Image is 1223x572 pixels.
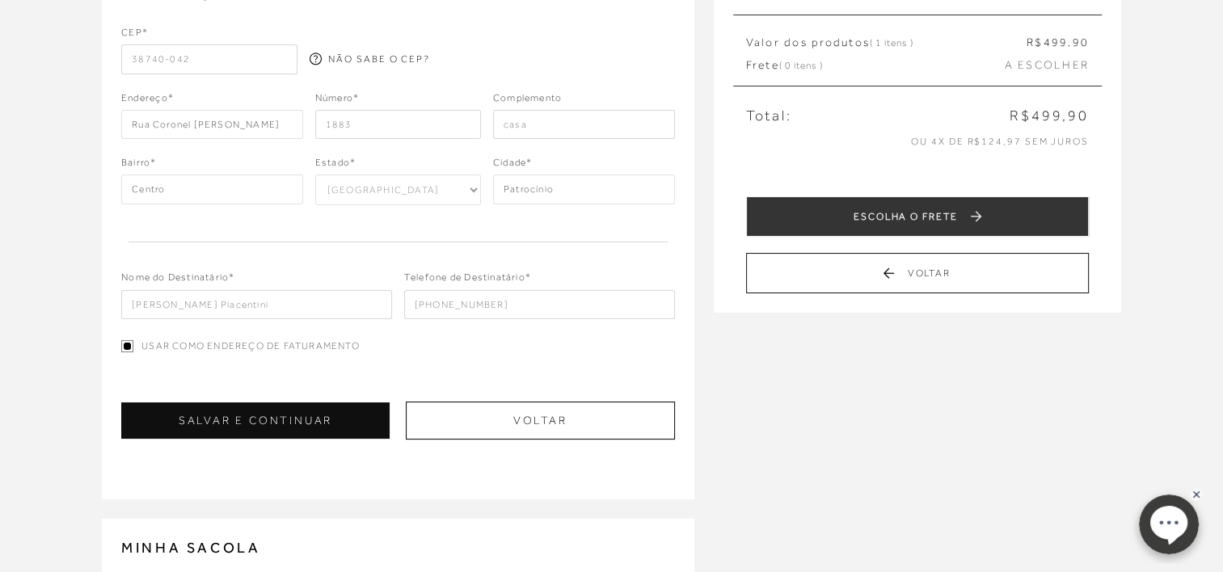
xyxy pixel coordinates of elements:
[1043,36,1068,48] span: 499
[121,155,156,175] span: Bairro*
[493,155,532,175] span: Cidade*
[121,340,133,352] input: Usar como endereço de faturamento
[1027,36,1043,48] span: R$
[121,110,303,139] input: Rua, Logradouro, Avenida, etc
[746,35,913,51] span: Valor dos produtos
[1010,106,1089,126] span: R$499,90
[310,53,430,66] a: NÃO SABE O CEP?
[870,37,913,48] span: ( 1 itens )
[1068,36,1089,48] span: ,90
[121,402,390,439] button: SALVAR E CONTINUAR
[493,90,562,110] span: Complemento
[746,196,1089,237] button: ESCOLHA O FRETE
[315,155,356,175] span: Estado*
[404,270,531,289] span: Telefone de Destinatário*
[911,136,1089,147] span: ou 4x de R$124,97 sem juros
[493,110,675,139] input: Ex: bloco, apartamento, etc
[121,538,675,557] h2: MINHA SACOLA
[746,253,1089,293] button: Voltar
[121,90,174,110] span: Endereço*
[1005,57,1089,74] span: A ESCOLHER
[779,60,823,71] span: ( 0 itens )
[746,106,792,126] span: Total:
[406,402,675,440] button: Voltar
[404,290,675,319] input: ( )
[121,270,234,289] span: Nome do Destinatário*
[121,44,297,74] input: _ _ _ _ _- _ _ _
[141,339,360,353] span: Usar como endereço de faturamento
[746,57,823,74] span: Frete
[315,90,359,110] span: Número*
